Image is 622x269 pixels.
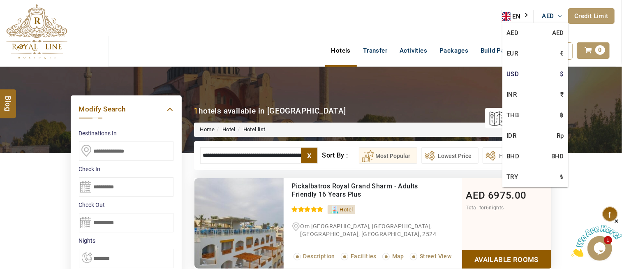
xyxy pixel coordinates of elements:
[194,105,346,116] div: hotels available in [GEOGRAPHIC_DATA]
[502,10,534,23] aside: Language selected: English
[292,182,428,199] div: Pickalbatros Royal Grand Sharm - Adults Friendly 16 Years Plus
[542,12,554,20] span: AED
[502,84,568,105] a: INR₹
[3,96,14,103] span: Blog
[200,126,215,132] a: Home
[502,125,568,146] a: IDRRp
[560,109,564,121] span: ฿
[301,223,437,237] span: Om [GEOGRAPHIC_DATA], [GEOGRAPHIC_DATA], [GEOGRAPHIC_DATA], [GEOGRAPHIC_DATA], 2524
[552,27,564,39] span: AED
[502,10,534,23] div: Language
[79,104,173,115] a: Modify Search
[560,171,564,183] span: ₺
[571,218,622,257] iframe: chat widget
[488,190,527,201] span: 6975.00
[502,167,568,187] a: TRY₺
[421,147,479,164] button: Lowest Price
[222,126,236,132] a: Hotel
[489,109,543,127] a: map view
[79,237,173,245] label: nights
[303,253,335,260] span: Description
[79,201,173,209] label: Check Out
[466,190,486,201] span: AED
[420,253,451,260] span: Street View
[393,42,433,59] a: Activities
[6,4,67,59] img: The Royal Line Holidays
[568,8,615,24] a: Credit Limit
[474,42,528,59] a: Build Package
[560,47,564,60] span: €
[561,88,564,101] span: ₹
[466,205,504,211] span: Total for nights
[194,106,199,116] b: 1
[359,147,417,164] button: Most Popular
[502,43,568,64] a: EUR€
[595,45,605,55] span: 0
[557,130,564,142] span: Rp
[502,105,568,125] a: THB฿
[236,126,266,134] li: Hotel list
[462,250,551,269] a: Show Rooms
[502,64,568,84] a: USD$
[79,165,173,173] label: Check In
[325,42,357,59] a: Hotels
[433,42,474,59] a: Packages
[560,68,564,80] span: $
[392,253,404,260] span: Map
[292,182,419,198] a: Pickalbatros Royal Grand Sharm - Adults Friendly 16 Years Plus
[502,146,568,167] a: BHDBHD
[194,178,284,269] img: 0593aacd3ffbac8ec82c1ac5776f4a9940f039b0.jpeg
[357,42,393,59] a: Transfer
[502,10,533,23] a: EN
[577,42,610,59] a: 0
[486,205,489,211] span: 6
[322,147,358,164] div: Sort By :
[502,23,568,43] a: AEDAED
[551,150,564,162] span: BHD
[483,147,541,164] button: Highest Price
[351,253,377,260] span: Facilities
[79,129,173,137] label: Destinations In
[340,206,353,213] span: Hotel
[301,148,317,163] label: x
